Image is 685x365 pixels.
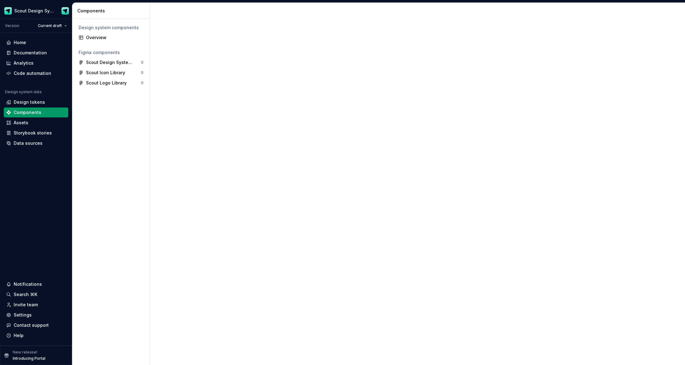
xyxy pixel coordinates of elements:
[13,356,45,361] p: Introducing Portal
[4,97,68,107] a: Design tokens
[13,350,37,355] p: New release!
[4,68,68,78] a: Code automation
[14,99,45,105] div: Design tokens
[79,25,143,31] div: Design system components
[14,302,38,308] div: Invite team
[4,128,68,138] a: Storybook stories
[14,322,49,328] div: Contact support
[14,312,32,318] div: Settings
[76,78,146,88] a: Scout Logo Library0
[77,8,147,14] div: Components
[14,281,42,287] div: Notifications
[4,279,68,289] button: Notifications
[86,34,143,41] div: Overview
[4,320,68,330] button: Contact support
[86,70,125,76] div: Scout Icon Library
[4,58,68,68] a: Analytics
[141,60,143,65] div: 0
[4,48,68,58] a: Documentation
[4,290,68,299] button: Search ⌘K
[14,60,34,66] div: Analytics
[86,80,127,86] div: Scout Logo Library
[35,21,70,30] button: Current draft
[4,38,68,48] a: Home
[38,23,62,28] span: Current draft
[4,107,68,117] a: Components
[76,68,146,78] a: Scout Icon Library0
[14,70,51,76] div: Code automation
[14,120,28,126] div: Assets
[5,23,19,28] div: Version
[79,49,143,56] div: Figma components
[5,89,42,94] div: Design system data
[14,39,26,46] div: Home
[14,291,37,298] div: Search ⌘K
[141,70,143,75] div: 0
[76,33,146,43] a: Overview
[14,50,47,56] div: Documentation
[14,130,52,136] div: Storybook stories
[14,109,41,116] div: Components
[1,4,71,17] button: Scout Design SystemDesign Ops
[86,59,132,66] div: Scout Design System Components
[4,300,68,310] a: Invite team
[4,331,68,340] button: Help
[4,118,68,128] a: Assets
[61,7,69,15] img: Design Ops
[76,57,146,67] a: Scout Design System Components0
[141,80,143,85] div: 0
[14,140,43,146] div: Data sources
[4,138,68,148] a: Data sources
[14,332,24,339] div: Help
[4,7,12,15] img: e611c74b-76fc-4ef0-bafa-dc494cd4cb8a.png
[4,310,68,320] a: Settings
[14,8,54,14] div: Scout Design System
